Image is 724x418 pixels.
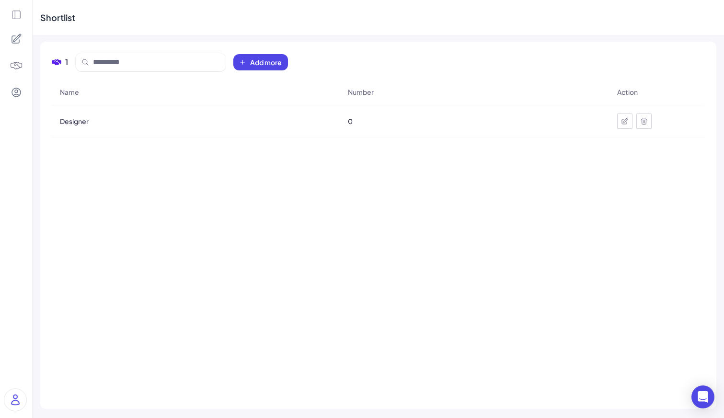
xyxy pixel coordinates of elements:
[233,54,288,70] button: Add more
[65,56,68,68] span: 1
[4,389,26,411] img: user_logo.png
[250,57,282,67] span: Add more
[10,59,23,72] img: 4blF7nbYMBMHBwcHBwcHBwcHBwcHBwcHB4es+Bd0DLy0SdzEZwAAAABJRU5ErkJggg==
[40,11,75,24] div: Shortlist
[617,87,638,97] span: Action
[691,385,714,408] div: Open Intercom Messenger
[348,116,353,126] span: 0
[348,87,374,97] span: Number
[60,116,89,126] span: Designer
[60,87,79,97] span: Name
